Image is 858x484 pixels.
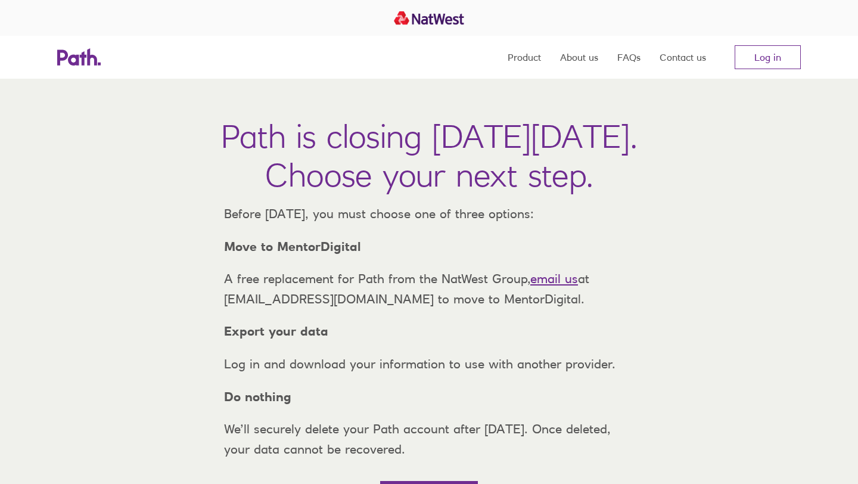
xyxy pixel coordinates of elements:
a: Log in [735,45,801,69]
a: FAQs [617,36,641,79]
a: About us [560,36,598,79]
strong: Move to MentorDigital [224,239,361,254]
a: Contact us [660,36,706,79]
p: We’ll securely delete your Path account after [DATE]. Once deleted, your data cannot be recovered. [214,419,643,459]
strong: Do nothing [224,389,291,404]
strong: Export your data [224,324,328,339]
h1: Path is closing [DATE][DATE]. Choose your next step. [221,117,638,194]
a: email us [530,271,578,286]
p: Log in and download your information to use with another provider. [214,354,643,374]
a: Product [508,36,541,79]
p: Before [DATE], you must choose one of three options: [214,204,643,224]
p: A free replacement for Path from the NatWest Group, at [EMAIL_ADDRESS][DOMAIN_NAME] to move to Me... [214,269,643,309]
